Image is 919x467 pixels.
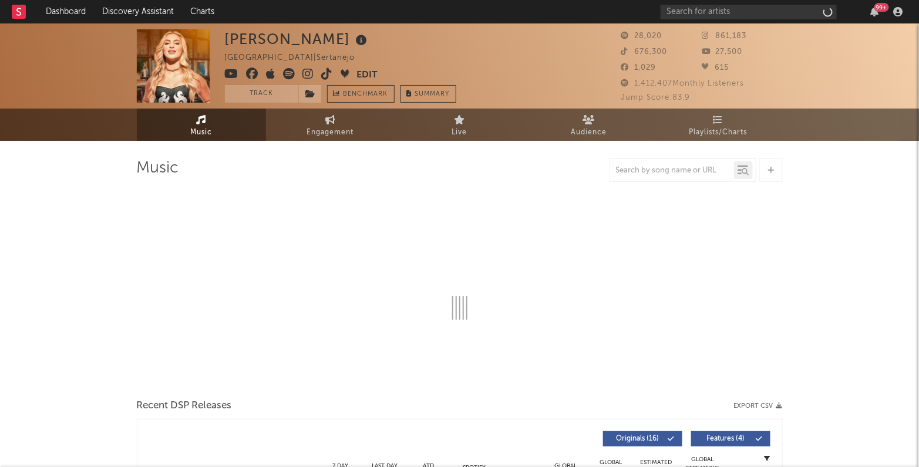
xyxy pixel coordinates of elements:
[699,435,753,442] span: Features ( 4 )
[137,109,266,141] a: Music
[452,126,467,140] span: Live
[702,48,742,56] span: 27,500
[689,126,747,140] span: Playlists/Charts
[702,32,746,40] span: 861,183
[874,3,889,12] div: 99 +
[225,85,298,103] button: Track
[691,431,770,446] button: Features(4)
[621,32,662,40] span: 28,020
[400,85,456,103] button: Summary
[621,64,657,72] span: 1,029
[266,109,395,141] a: Engagement
[603,431,682,446] button: Originals(16)
[611,435,665,442] span: Originals ( 16 )
[621,48,668,56] span: 676,300
[654,109,783,141] a: Playlists/Charts
[395,109,524,141] a: Live
[702,64,729,72] span: 615
[225,51,369,65] div: [GEOGRAPHIC_DATA] | Sertanejo
[571,126,607,140] span: Audience
[190,126,212,140] span: Music
[344,87,388,101] span: Benchmark
[734,402,783,410] button: Export CSV
[871,7,879,16] button: 99+
[307,126,354,140] span: Engagement
[415,91,450,97] span: Summary
[621,94,691,101] span: Jump Score: 83.9
[621,80,745,87] span: 1,412,407 Monthly Listeners
[661,5,837,19] input: Search for artists
[524,109,654,141] a: Audience
[225,29,371,49] div: [PERSON_NAME]
[610,166,734,175] input: Search by song name or URL
[137,399,232,413] span: Recent DSP Releases
[357,68,378,83] button: Edit
[327,85,395,103] a: Benchmark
